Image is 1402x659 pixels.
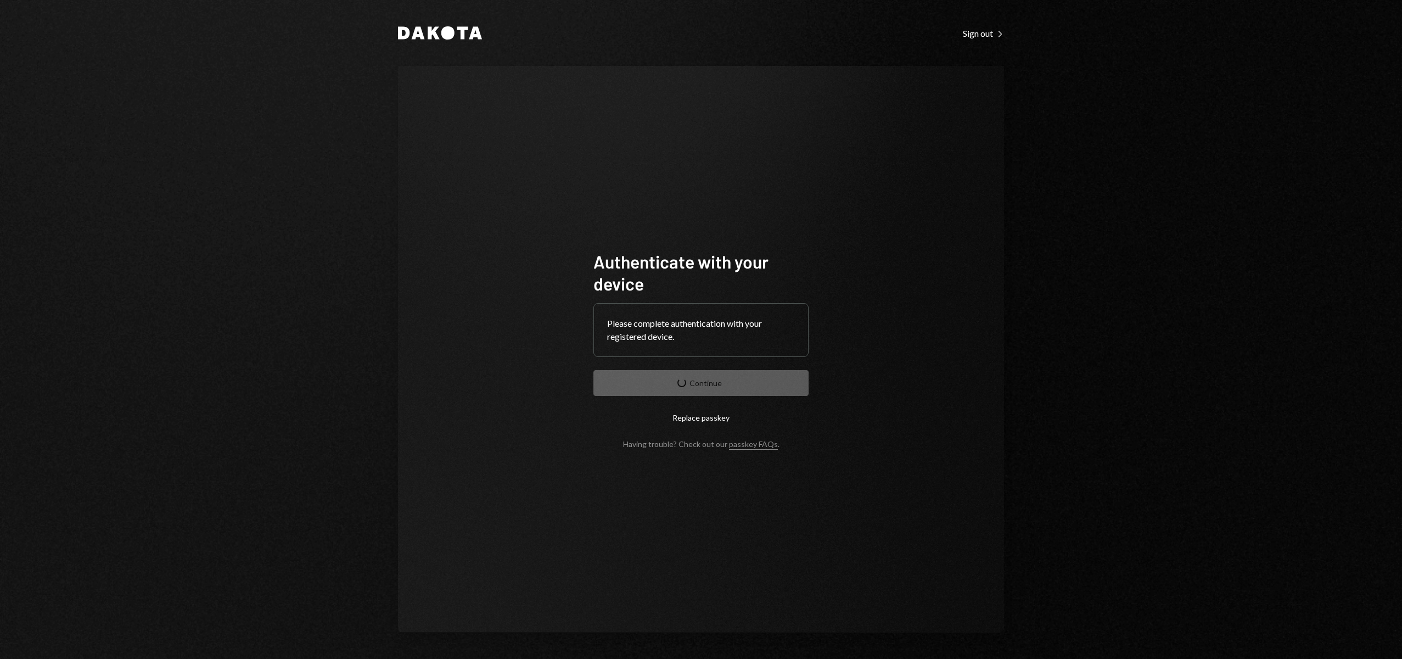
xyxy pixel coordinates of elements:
[963,28,1004,39] div: Sign out
[593,250,809,294] h1: Authenticate with your device
[729,439,778,450] a: passkey FAQs
[623,439,779,449] div: Having trouble? Check out our .
[593,405,809,431] button: Replace passkey
[963,27,1004,39] a: Sign out
[607,317,795,343] div: Please complete authentication with your registered device.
